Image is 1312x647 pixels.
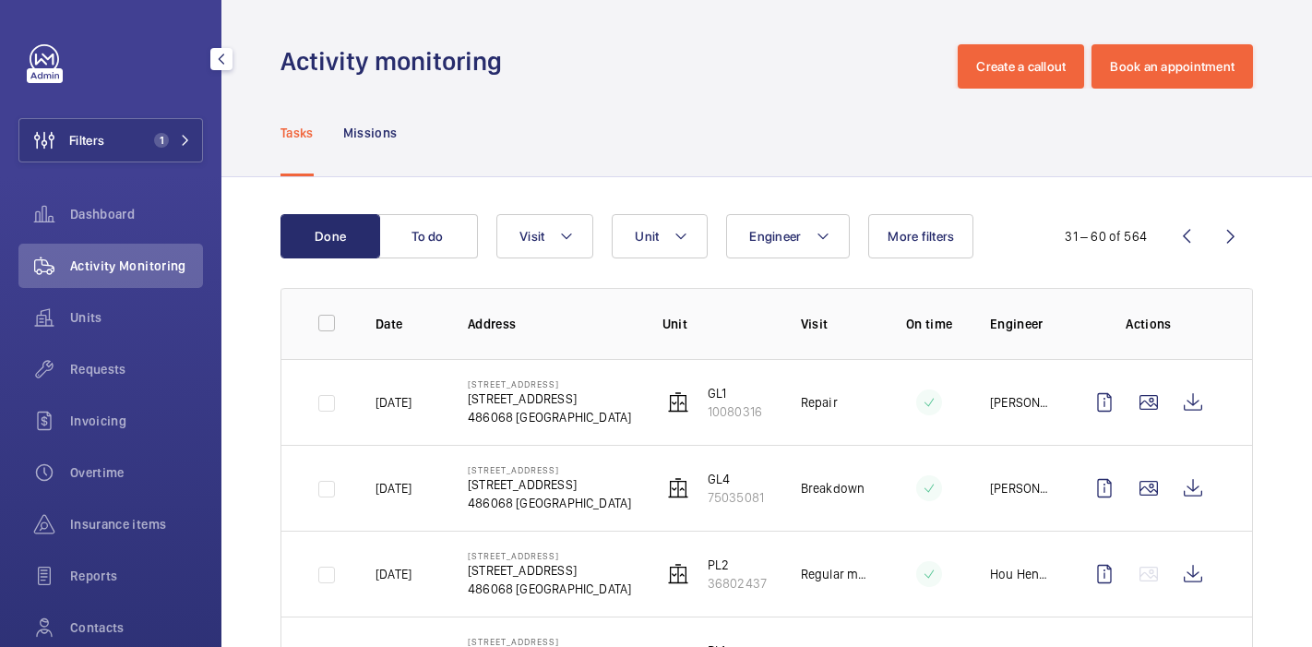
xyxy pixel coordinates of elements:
span: Insurance items [70,515,203,533]
p: [PERSON_NAME] [990,393,1053,412]
p: GL4 [708,470,764,488]
p: [DATE] [376,393,411,412]
img: elevator.svg [667,391,689,413]
span: More filters [888,229,954,244]
span: Contacts [70,618,203,637]
p: 486068 [GEOGRAPHIC_DATA] [468,494,631,512]
p: On time [898,315,960,333]
p: 36802437 [708,574,767,593]
p: [STREET_ADDRESS] [468,561,631,580]
p: GL1 [708,384,762,402]
button: Filters1 [18,118,203,162]
p: Date [376,315,438,333]
span: Visit [519,229,544,244]
div: 31 – 60 of 564 [1065,227,1147,246]
span: Dashboard [70,205,203,223]
button: Book an appointment [1091,44,1253,89]
p: 75035081 [708,488,764,507]
button: More filters [868,214,973,258]
span: Reports [70,567,203,585]
span: 1 [154,133,169,148]
button: Create a callout [958,44,1084,89]
span: Overtime [70,463,203,482]
p: Missions [343,124,398,142]
span: Unit [635,229,659,244]
span: Engineer [749,229,801,244]
p: Tasks [280,124,314,142]
button: Unit [612,214,708,258]
button: To do [378,214,478,258]
img: elevator.svg [667,563,689,585]
p: [STREET_ADDRESS] [468,636,631,647]
p: Unit [662,315,771,333]
p: Visit [801,315,868,333]
p: PL2 [708,556,767,574]
p: [STREET_ADDRESS] [468,475,631,494]
button: Visit [496,214,593,258]
p: [STREET_ADDRESS] [468,389,631,408]
p: Repair [801,393,838,412]
span: Filters [69,131,104,150]
p: Regular maintenance [801,565,868,583]
p: [DATE] [376,565,411,583]
span: Invoicing [70,412,203,430]
p: [STREET_ADDRESS] [468,550,631,561]
p: Actions [1082,315,1215,333]
button: Done [280,214,380,258]
p: Hou Heng Choon [990,565,1053,583]
p: Engineer [990,315,1053,333]
span: Activity Monitoring [70,257,203,275]
h1: Activity monitoring [280,44,513,78]
button: Engineer [726,214,850,258]
img: elevator.svg [667,477,689,499]
p: [STREET_ADDRESS] [468,378,631,389]
p: [PERSON_NAME] [990,479,1053,497]
p: [DATE] [376,479,411,497]
span: Units [70,308,203,327]
p: 486068 [GEOGRAPHIC_DATA] [468,408,631,426]
p: 10080316 [708,402,762,421]
p: 486068 [GEOGRAPHIC_DATA] [468,580,631,598]
p: [STREET_ADDRESS] [468,464,631,475]
p: Address [468,315,633,333]
p: Breakdown [801,479,865,497]
span: Requests [70,360,203,378]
